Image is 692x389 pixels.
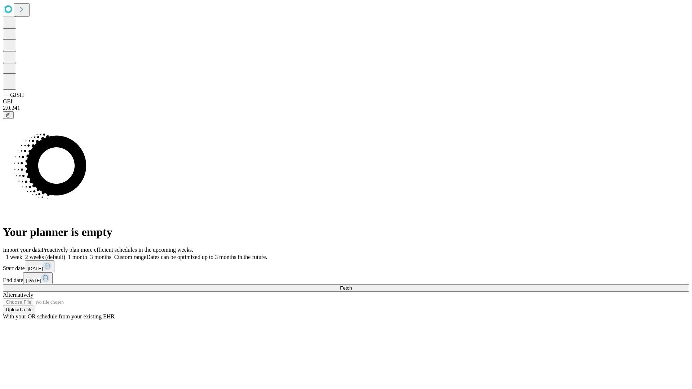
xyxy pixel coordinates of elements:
span: Alternatively [3,292,33,298]
span: [DATE] [26,278,41,283]
span: @ [6,112,11,118]
span: With your OR schedule from your existing EHR [3,313,115,319]
span: Dates can be optimized up to 3 months in the future. [146,254,267,260]
span: 1 month [68,254,87,260]
div: Start date [3,260,689,272]
span: 2 weeks (default) [25,254,65,260]
span: 3 months [90,254,111,260]
span: [DATE] [28,266,43,271]
button: Upload a file [3,306,35,313]
span: GJSH [10,92,24,98]
button: @ [3,111,14,119]
h1: Your planner is empty [3,225,689,239]
span: Import your data [3,247,42,253]
button: Fetch [3,284,689,292]
span: 1 week [6,254,22,260]
span: Proactively plan more efficient schedules in the upcoming weeks. [42,247,193,253]
button: [DATE] [25,260,54,272]
div: 2.0.241 [3,105,689,111]
div: End date [3,272,689,284]
span: Fetch [340,285,352,291]
span: Custom range [114,254,146,260]
div: GEI [3,98,689,105]
button: [DATE] [23,272,53,284]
